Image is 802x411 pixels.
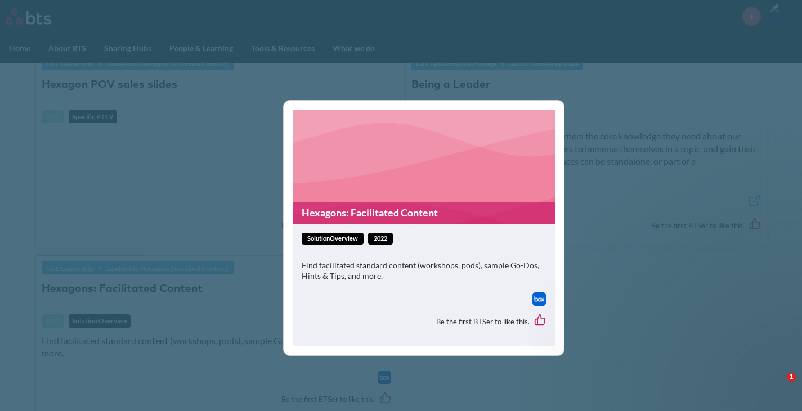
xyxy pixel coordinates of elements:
[302,260,546,282] p: Find facilitated standard content (workshops, pods), sample Go-Dos, Hints & Tips, and more.
[293,202,555,224] a: Hexagons: Facilitated Content
[302,233,364,245] span: solutionOverview
[368,233,393,245] span: 2022
[577,170,802,381] iframe: Intercom notifications message
[532,292,546,306] a: Download file from Box
[787,373,796,382] span: 1
[532,292,546,306] img: Box logo
[764,373,791,400] iframe: Intercom live chat
[302,306,546,337] div: Be the first BTSer to like this.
